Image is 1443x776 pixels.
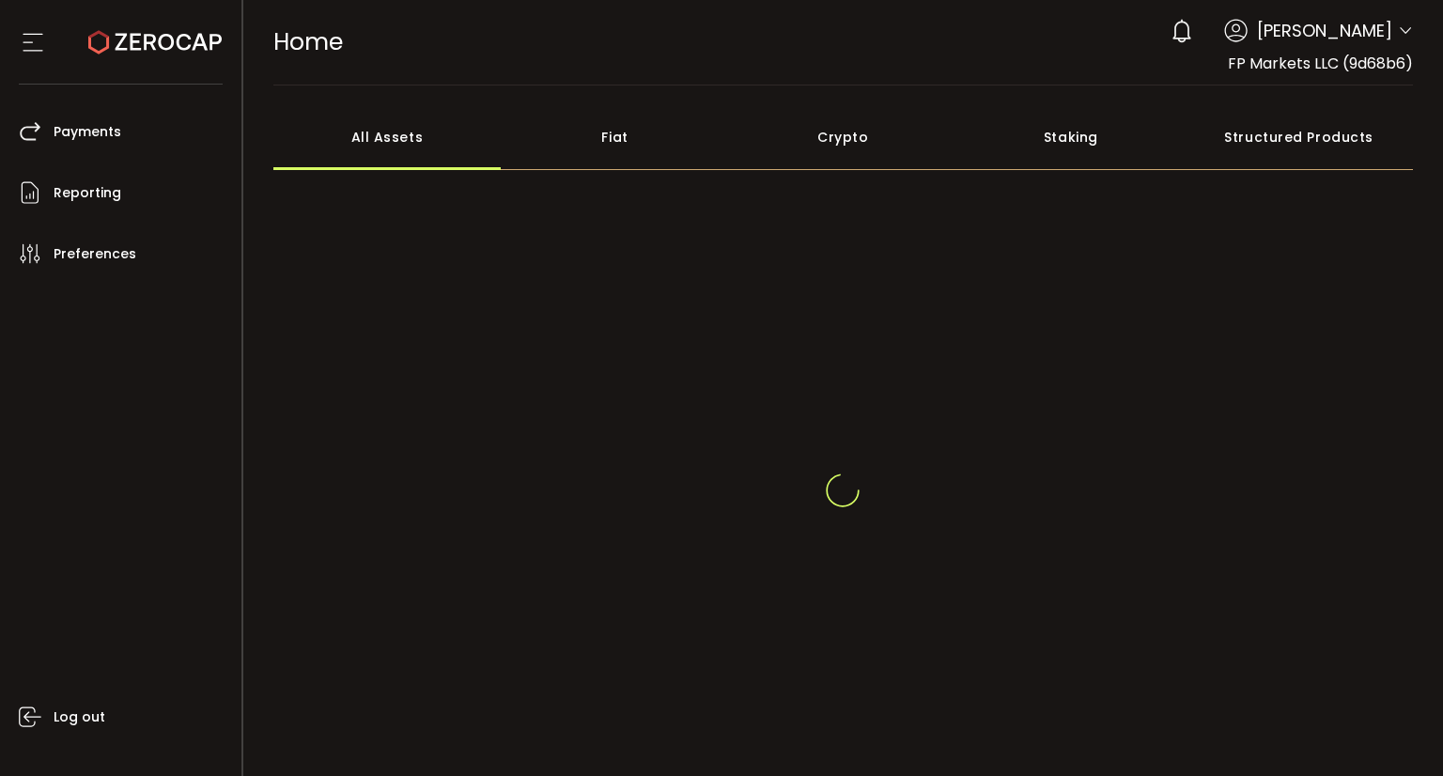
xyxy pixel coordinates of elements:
div: All Assets [273,104,502,170]
span: [PERSON_NAME] [1257,18,1392,43]
div: Structured Products [1185,104,1413,170]
span: Home [273,25,343,58]
span: Payments [54,118,121,146]
div: Fiat [501,104,729,170]
span: Preferences [54,241,136,268]
div: Staking [957,104,1186,170]
span: Reporting [54,179,121,207]
span: Log out [54,704,105,731]
div: Crypto [729,104,957,170]
span: FP Markets LLC (9d68b6) [1228,53,1413,74]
